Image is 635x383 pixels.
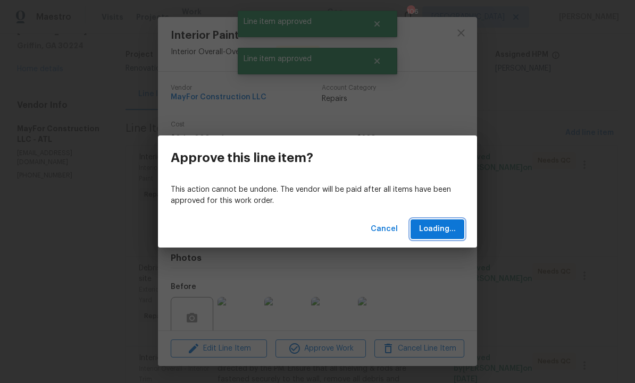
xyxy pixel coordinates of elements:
p: This action cannot be undone. The vendor will be paid after all items have been approved for this... [171,184,464,207]
span: Loading... [419,223,456,236]
button: Loading... [411,219,464,239]
button: Cancel [366,219,402,239]
h3: Approve this line item? [171,150,313,165]
span: Cancel [371,223,398,236]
